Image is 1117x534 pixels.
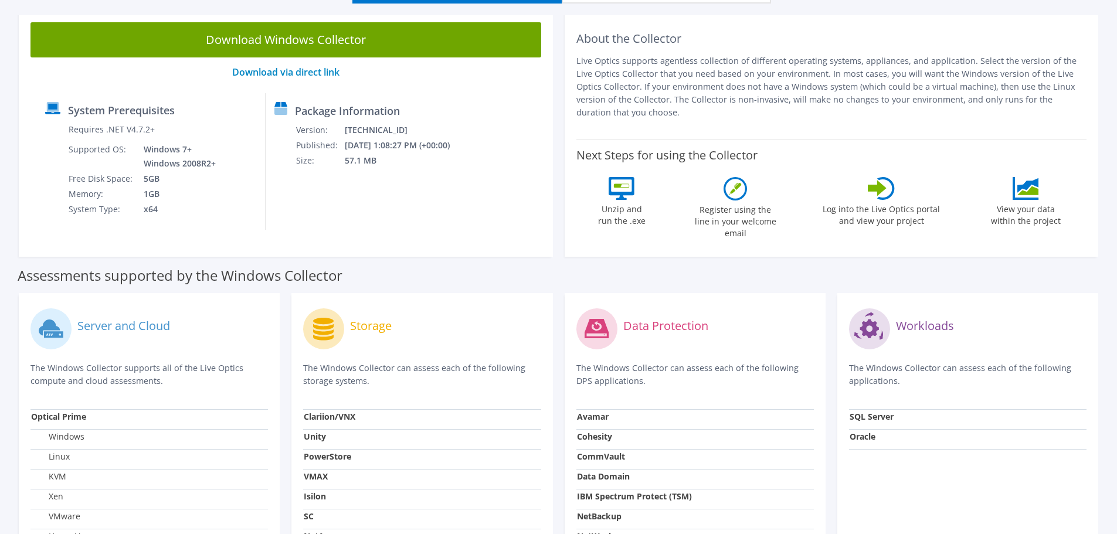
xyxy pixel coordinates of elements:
strong: Avamar [577,411,609,422]
a: Download Windows Collector [30,22,541,57]
label: Package Information [295,105,400,117]
label: Data Protection [623,320,708,332]
td: Supported OS: [68,142,135,171]
strong: PowerStore [304,451,351,462]
strong: Oracle [850,431,875,442]
label: Register using the line in your welcome email [691,200,779,239]
strong: SC [304,511,314,522]
strong: Clariion/VNX [304,411,355,422]
strong: VMAX [304,471,328,482]
td: Published: [296,138,344,153]
label: Linux [31,451,70,462]
label: Server and Cloud [77,320,170,332]
label: Assessments supported by the Windows Collector [18,270,342,281]
strong: Data Domain [577,471,630,482]
label: Storage [350,320,392,332]
td: 1GB [135,186,218,202]
label: Xen [31,491,63,502]
td: 57.1 MB [344,153,466,168]
td: System Type: [68,202,135,217]
td: Free Disk Space: [68,171,135,186]
strong: SQL Server [850,411,894,422]
a: Download via direct link [232,66,339,79]
label: VMware [31,511,80,522]
td: Size: [296,153,344,168]
strong: Optical Prime [31,411,86,422]
p: The Windows Collector can assess each of the following DPS applications. [576,362,814,387]
td: 5GB [135,171,218,186]
strong: CommVault [577,451,625,462]
strong: IBM Spectrum Protect (TSM) [577,491,692,502]
strong: Cohesity [577,431,612,442]
td: Version: [296,123,344,138]
td: Memory: [68,186,135,202]
label: Unzip and run the .exe [595,200,649,227]
p: The Windows Collector can assess each of the following storage systems. [303,362,541,387]
strong: Isilon [304,491,326,502]
td: [DATE] 1:08:27 PM (+00:00) [344,138,466,153]
p: The Windows Collector supports all of the Live Optics compute and cloud assessments. [30,362,268,387]
label: Next Steps for using the Collector [576,148,758,162]
h2: About the Collector [576,32,1087,46]
label: KVM [31,471,66,482]
label: Requires .NET V4.7.2+ [69,124,155,135]
label: System Prerequisites [68,104,175,116]
label: Windows [31,431,84,443]
strong: Unity [304,431,326,442]
p: Live Optics supports agentless collection of different operating systems, appliances, and applica... [576,55,1087,119]
label: Log into the Live Optics portal and view your project [822,200,941,227]
strong: NetBackup [577,511,622,522]
td: x64 [135,202,218,217]
label: Workloads [896,320,954,332]
td: Windows 7+ Windows 2008R2+ [135,142,218,171]
p: The Windows Collector can assess each of the following applications. [849,362,1087,387]
label: View your data within the project [983,200,1068,227]
td: [TECHNICAL_ID] [344,123,466,138]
